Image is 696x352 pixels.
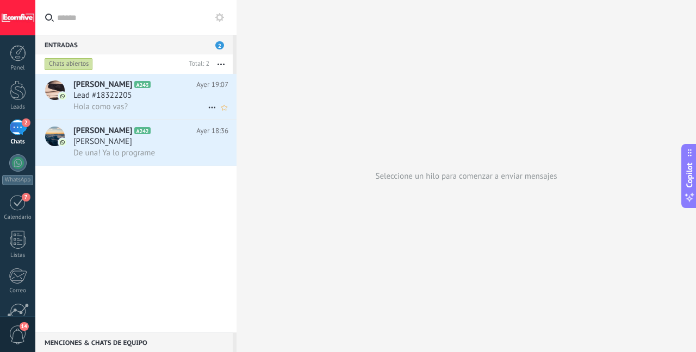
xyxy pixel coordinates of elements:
div: Calendario [2,214,34,221]
a: avataricon[PERSON_NAME]A243Ayer 19:07Lead #18322205Hola como vas? [35,74,237,120]
div: Chats [2,139,34,146]
span: [PERSON_NAME] [73,79,132,90]
div: Listas [2,252,34,259]
span: 2 [215,41,224,49]
span: [PERSON_NAME] [73,136,132,147]
span: De una! Ya lo programe [73,148,155,158]
div: Correo [2,287,34,294]
span: Hola como vas? [73,102,128,112]
div: Chats abiertos [45,58,93,71]
span: Ayer 18:36 [196,125,228,136]
span: Copilot [684,163,695,188]
div: Menciones & Chats de equipo [35,332,233,352]
div: Entradas [35,35,233,54]
img: icon [59,92,66,100]
span: Lead #18322205 [73,90,132,101]
div: WhatsApp [2,175,33,185]
span: 2 [22,118,30,127]
span: 14 [20,322,29,331]
div: Panel [2,65,34,72]
span: A243 [134,81,150,88]
img: icon [59,139,66,146]
span: Ayer 19:07 [196,79,228,90]
div: Leads [2,104,34,111]
span: 7 [22,193,30,202]
a: avataricon[PERSON_NAME]A242Ayer 18:36[PERSON_NAME]De una! Ya lo programe [35,120,237,166]
div: Total: 2 [185,59,209,70]
span: A242 [134,127,150,134]
span: [PERSON_NAME] [73,125,132,136]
